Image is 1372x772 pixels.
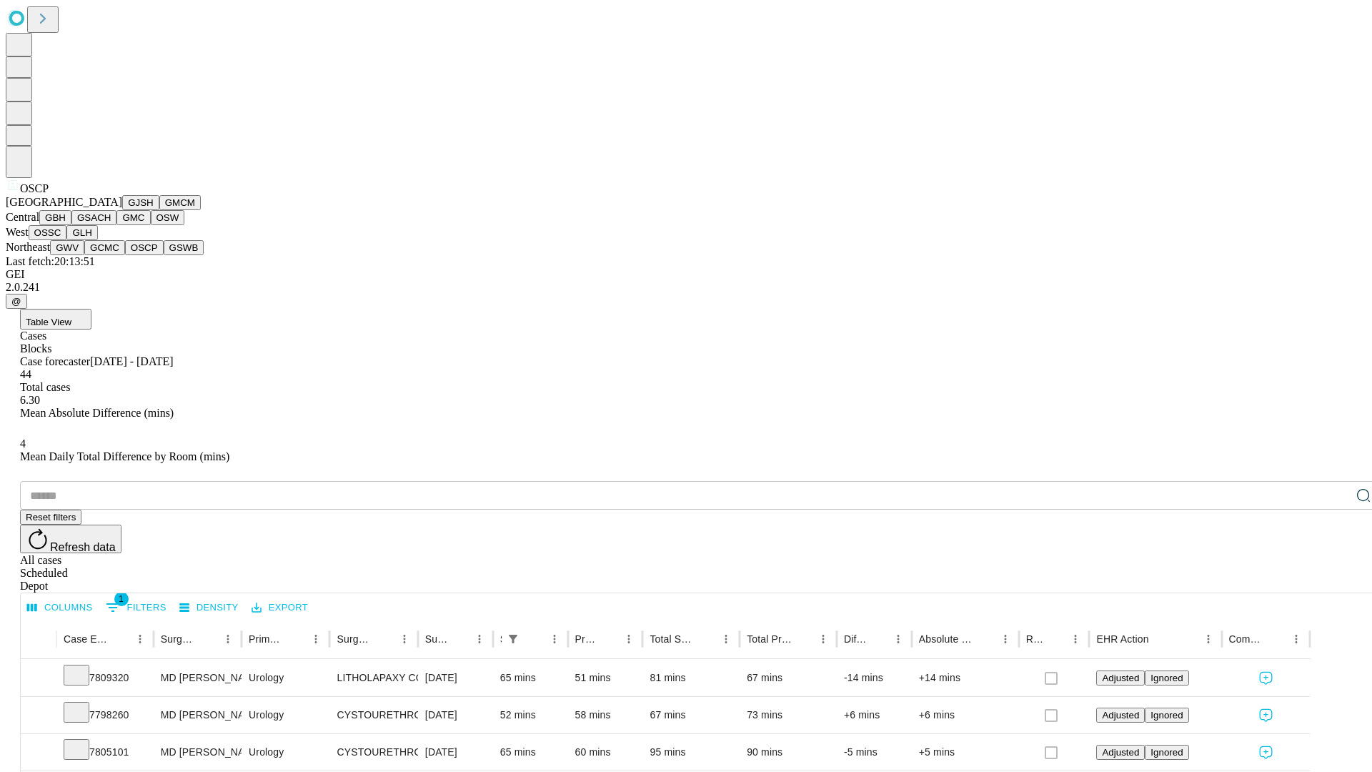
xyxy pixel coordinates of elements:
div: Surgery Name [337,633,372,645]
div: +14 mins [919,660,1012,696]
button: Density [176,597,242,619]
button: Menu [130,629,150,649]
div: 73 mins [747,697,830,733]
div: 7798260 [64,697,146,733]
span: Northeast [6,241,50,253]
div: MD [PERSON_NAME] [161,734,234,771]
div: Total Predicted Duration [747,633,792,645]
button: Sort [449,629,469,649]
button: Sort [198,629,218,649]
div: Difference [844,633,867,645]
div: Predicted In Room Duration [575,633,598,645]
div: +6 mins [844,697,905,733]
div: Surgeon Name [161,633,197,645]
button: Expand [28,741,49,766]
button: Sort [696,629,716,649]
button: Reset filters [20,510,81,525]
span: Adjusted [1102,747,1139,758]
div: 95 mins [650,734,732,771]
span: @ [11,296,21,307]
button: Show filters [503,629,523,649]
div: Total Scheduled Duration [650,633,695,645]
span: West [6,226,29,238]
div: 60 mins [575,734,636,771]
button: Expand [28,666,49,691]
div: Resolved in EHR [1026,633,1045,645]
div: 58 mins [575,697,636,733]
button: Sort [1045,629,1065,649]
div: Urology [249,697,322,733]
span: Case forecaster [20,355,90,367]
button: Export [248,597,312,619]
div: -5 mins [844,734,905,771]
span: 44 [20,368,31,380]
button: Refresh data [20,525,121,553]
button: Menu [545,629,565,649]
div: EHR Action [1096,633,1148,645]
button: GWV [50,240,84,255]
div: [DATE] [425,660,486,696]
span: Total cases [20,381,70,393]
button: Menu [813,629,833,649]
div: [DATE] [425,697,486,733]
div: 52 mins [500,697,561,733]
button: GLH [66,225,97,240]
span: 6.30 [20,394,40,406]
button: OSSC [29,225,67,240]
div: 7805101 [64,734,146,771]
div: Urology [249,734,322,771]
div: 90 mins [747,734,830,771]
button: Select columns [24,597,96,619]
button: GBH [39,210,71,225]
div: CYSTOURETHROSCOPY [MEDICAL_DATA] WITH [MEDICAL_DATA] AND OR FULGURATION LESION [337,734,410,771]
div: 2.0.241 [6,281,1366,294]
div: +5 mins [919,734,1012,771]
span: Ignored [1150,673,1183,683]
div: 7809320 [64,660,146,696]
button: OSW [151,210,185,225]
div: GEI [6,268,1366,281]
button: GSACH [71,210,116,225]
span: Mean Absolute Difference (mins) [20,407,174,419]
div: MD [PERSON_NAME] [PERSON_NAME] [161,660,234,696]
div: +6 mins [919,697,1012,733]
span: Adjusted [1102,673,1139,683]
button: Show filters [102,596,170,619]
div: Comments [1229,633,1265,645]
span: 4 [20,437,26,450]
span: OSCP [20,182,49,194]
div: [DATE] [425,734,486,771]
span: Ignored [1150,747,1183,758]
span: 1 [114,592,129,606]
span: Mean Daily Total Difference by Room (mins) [20,450,229,462]
button: Menu [1065,629,1085,649]
button: Menu [218,629,238,649]
button: GCMC [84,240,125,255]
button: Sort [374,629,394,649]
button: Sort [599,629,619,649]
button: Sort [1150,629,1170,649]
button: Ignored [1145,670,1188,686]
button: GJSH [122,195,159,210]
button: Menu [469,629,489,649]
div: MD [PERSON_NAME] [161,697,234,733]
button: Table View [20,309,91,330]
button: Menu [306,629,326,649]
div: 51 mins [575,660,636,696]
span: Ignored [1150,710,1183,721]
div: -14 mins [844,660,905,696]
button: Menu [888,629,908,649]
span: Last fetch: 20:13:51 [6,255,95,267]
button: Sort [1266,629,1286,649]
span: Refresh data [50,541,116,553]
span: Table View [26,317,71,327]
div: Scheduled In Room Duration [500,633,502,645]
div: CYSTOURETHROSCOPY WITH FULGURATION MEDIUM BLADDER TUMOR [337,697,410,733]
button: Sort [975,629,995,649]
button: Menu [1198,629,1218,649]
button: Ignored [1145,708,1188,723]
div: 1 active filter [503,629,523,649]
button: Menu [394,629,414,649]
div: Urology [249,660,322,696]
button: GMC [116,210,150,225]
